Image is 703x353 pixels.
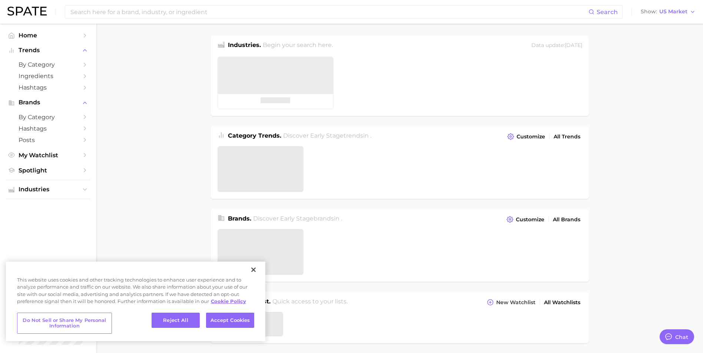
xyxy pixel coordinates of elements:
span: Brands [19,99,78,106]
span: Brands . [228,215,251,222]
img: SPATE [7,7,47,16]
input: Search here for a brand, industry, or ingredient [70,6,588,18]
h2: Quick access to your lists. [272,297,348,307]
span: US Market [659,10,687,14]
span: Industries [19,186,78,193]
a: by Category [6,59,90,70]
a: Home [6,30,90,41]
button: Do Not Sell or Share My Personal Information [17,313,112,334]
span: Discover Early Stage brands in . [253,215,342,222]
span: Customize [516,216,544,223]
a: Spotlight [6,165,90,176]
div: Cookie banner [6,262,265,341]
a: by Category [6,111,90,123]
button: Industries [6,184,90,195]
span: Hashtags [19,84,78,91]
span: Spotlight [19,167,78,174]
h2: Begin your search here. [263,41,333,51]
span: Ingredients [19,73,78,80]
span: by Category [19,114,78,121]
button: Accept Cookies [206,313,254,328]
span: My Watchlist [19,152,78,159]
button: Customize [505,131,547,142]
div: This website uses cookies and other tracking technologies to enhance user experience and to analy... [6,276,265,309]
span: Trends [19,47,78,54]
span: Search [597,9,618,16]
div: Data update: [DATE] [531,41,582,51]
a: All Brands [551,215,582,225]
span: Posts [19,137,78,144]
span: Customize [517,134,545,140]
button: Trends [6,45,90,56]
span: Category Trends . [228,132,281,139]
span: Home [19,32,78,39]
span: All Trends [554,134,580,140]
a: All Watchlists [542,297,582,307]
span: Hashtags [19,125,78,132]
h1: Industries. [228,41,261,51]
span: All Watchlists [544,299,580,306]
a: Hashtags [6,123,90,134]
a: My Watchlist [6,149,90,161]
span: Discover Early Stage trends in . [283,132,371,139]
a: Posts [6,134,90,146]
div: Privacy [6,262,265,341]
button: Reject All [152,313,200,328]
a: Ingredients [6,70,90,82]
span: New Watchlist [496,299,535,306]
a: Hashtags [6,82,90,93]
span: by Category [19,61,78,68]
a: More information about your privacy, opens in a new tab [211,298,246,304]
button: Brands [6,97,90,108]
button: Customize [505,214,546,225]
a: All Trends [552,132,582,142]
span: All Brands [553,216,580,223]
span: Show [641,10,657,14]
button: ShowUS Market [639,7,697,17]
button: New Watchlist [485,297,537,307]
button: Close [245,262,262,278]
